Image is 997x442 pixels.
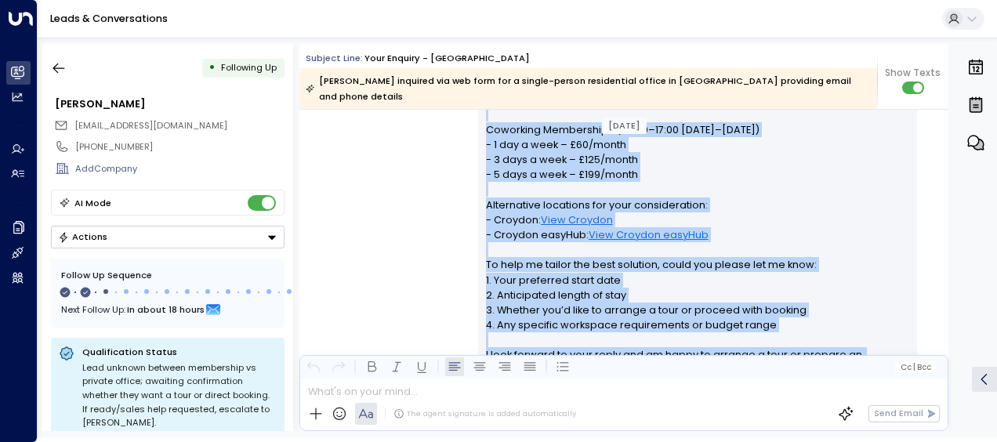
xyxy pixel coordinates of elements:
[208,56,216,79] div: •
[74,119,227,132] span: [EMAIL_ADDRESS][DOMAIN_NAME]
[61,269,274,282] div: Follow Up Sequence
[541,212,613,227] a: View Croydon
[901,363,931,371] span: Cc Bcc
[127,301,205,318] span: In about 18 hours
[885,66,941,80] span: Show Texts
[74,119,227,132] span: dushferdo@gmail.com
[51,226,285,248] div: Button group with a nested menu
[51,226,285,248] button: Actions
[895,361,936,373] button: Cc|Bcc
[82,361,277,430] div: Lead unknown between membership vs private office; awaiting confirmation whether they want a tour...
[306,52,363,64] span: Subject Line:
[75,162,284,176] div: AddCompany
[74,195,111,211] div: AI Mode
[221,61,277,74] span: Following Up
[589,227,709,242] a: View Croydon easyHub
[55,96,284,111] div: [PERSON_NAME]
[393,408,576,419] div: The agent signature is added automatically
[602,118,647,134] div: [DATE]
[58,231,107,242] div: Actions
[75,140,284,154] div: [PHONE_NUMBER]
[82,346,277,358] p: Qualification Status
[61,301,274,318] div: Next Follow Up:
[364,52,530,65] div: Your enquiry - [GEOGRAPHIC_DATA]
[50,12,168,25] a: Leads & Conversations
[913,363,915,371] span: |
[329,357,348,376] button: Redo
[304,357,323,376] button: Undo
[306,73,869,104] div: [PERSON_NAME] inquired via web form for a single-person residential office in [GEOGRAPHIC_DATA] p...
